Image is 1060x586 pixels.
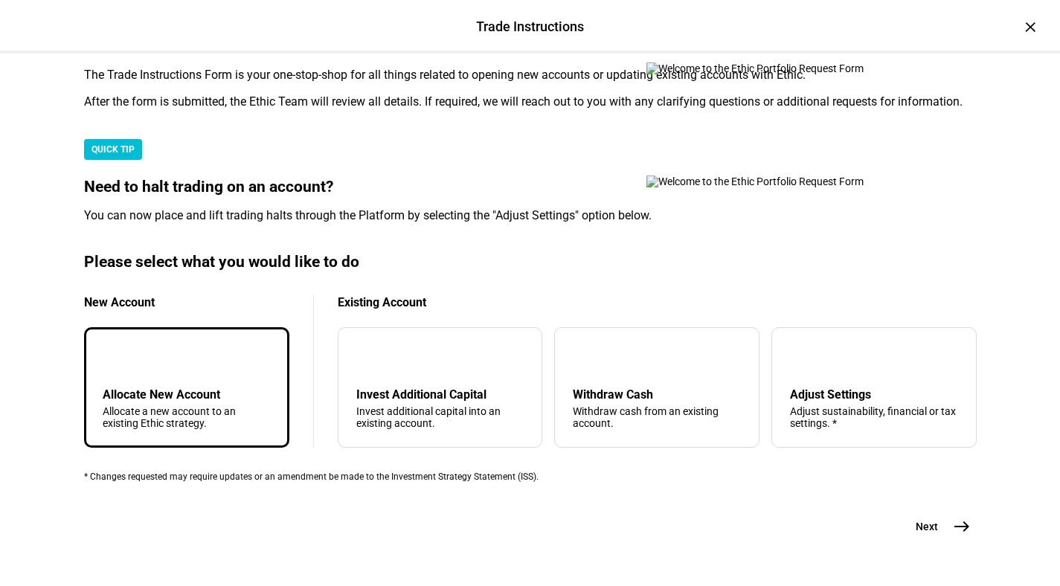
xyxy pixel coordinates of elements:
[953,518,971,535] mat-icon: east
[103,405,271,429] div: Allocate a new account to an existing Ethic strategy.
[84,208,977,223] div: You can now place and lift trading halts through the Platform by selecting the "Adjust Settings" ...
[916,519,938,534] span: Next
[646,62,914,74] img: Welcome to the Ethic Portfolio Request Form
[84,94,977,109] div: After the form is submitted, the Ethic Team will review all details. If required, we will reach o...
[103,387,271,402] div: Allocate New Account
[573,405,741,429] div: Withdraw cash from an existing account.
[84,139,142,160] div: QUICK TIP
[790,387,958,402] div: Adjust Settings
[84,471,977,482] div: * Changes requested may require updates or an amendment be made to the Investment Strategy Statem...
[790,405,958,429] div: Adjust sustainability, financial or tax settings. *
[476,17,584,36] div: Trade Instructions
[106,349,123,367] mat-icon: add
[356,387,524,402] div: Invest Additional Capital
[790,346,814,370] mat-icon: tune
[84,253,977,271] div: Please select what you would like to do
[84,68,977,83] div: The Trade Instructions Form is your one-stop-shop for all things related to opening new accounts ...
[84,295,289,309] div: New Account
[338,295,977,309] div: Existing Account
[84,178,977,196] div: Need to halt trading on an account?
[1018,15,1042,39] div: ×
[359,349,377,367] mat-icon: arrow_downward
[573,387,741,402] div: Withdraw Cash
[576,349,594,367] mat-icon: arrow_upward
[898,512,977,541] button: Next
[646,176,914,187] img: Welcome to the Ethic Portfolio Request Form
[356,405,524,429] div: Invest additional capital into an existing account.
